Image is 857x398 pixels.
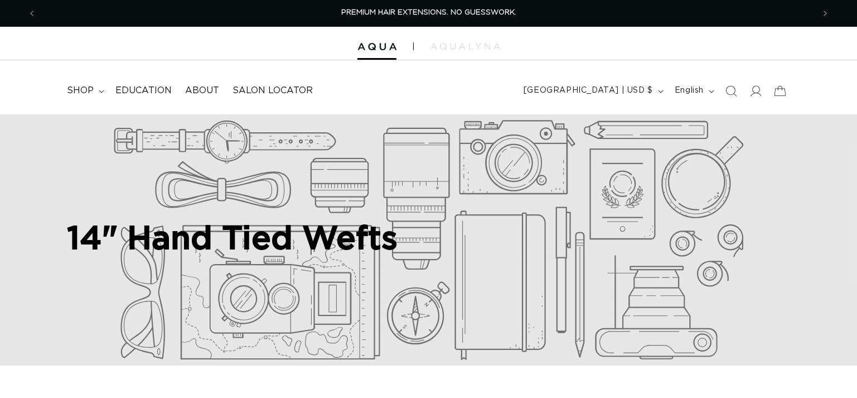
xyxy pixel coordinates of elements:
span: [GEOGRAPHIC_DATA] | USD $ [524,85,653,97]
button: Previous announcement [20,3,44,24]
span: Salon Locator [233,85,313,97]
button: English [668,80,719,102]
a: About [178,78,226,103]
button: Next announcement [813,3,837,24]
summary: Search [719,79,743,103]
summary: shop [60,78,109,103]
span: About [185,85,219,97]
a: Salon Locator [226,78,319,103]
a: Education [109,78,178,103]
span: PREMIUM HAIR EXTENSIONS. NO GUESSWORK. [341,9,516,16]
span: Education [115,85,172,97]
button: [GEOGRAPHIC_DATA] | USD $ [517,80,668,102]
img: aqualyna.com [430,43,500,50]
h2: 14" Hand Tied Wefts [67,218,398,257]
img: Aqua Hair Extensions [357,43,396,51]
span: English [675,85,704,97]
span: shop [67,85,94,97]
